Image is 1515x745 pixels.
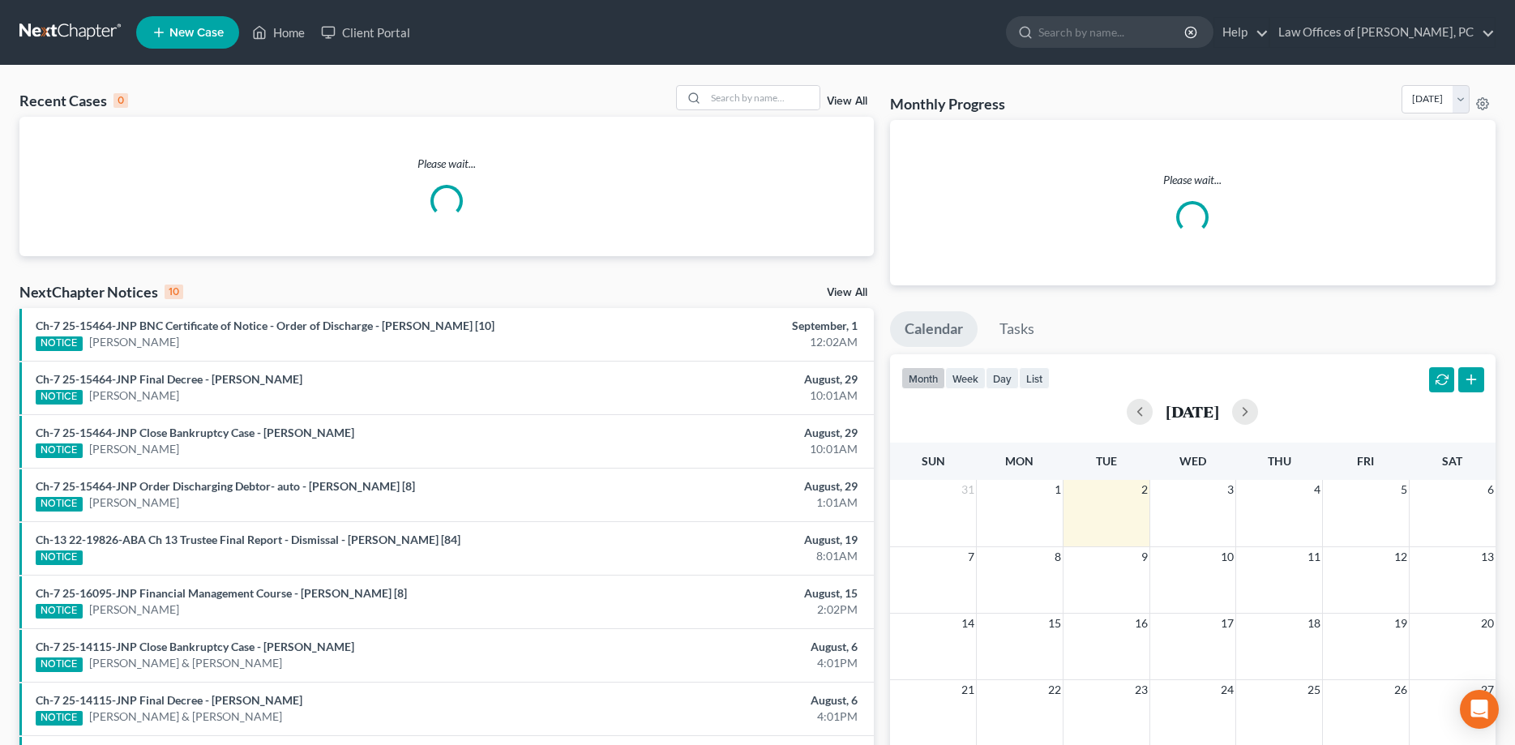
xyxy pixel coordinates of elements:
[1312,480,1322,499] span: 4
[1133,614,1149,633] span: 16
[594,548,858,564] div: 8:01AM
[1226,480,1235,499] span: 3
[594,387,858,404] div: 10:01AM
[1046,614,1063,633] span: 15
[36,604,83,619] div: NOTICE
[594,495,858,511] div: 1:01AM
[1166,403,1219,420] h2: [DATE]
[594,334,858,350] div: 12:02AM
[1399,480,1409,499] span: 5
[960,680,976,700] span: 21
[1005,454,1034,468] span: Mon
[36,550,83,565] div: NOTICE
[36,336,83,351] div: NOTICE
[960,480,976,499] span: 31
[1038,17,1187,47] input: Search by name...
[1442,454,1462,468] span: Sat
[1179,454,1206,468] span: Wed
[89,387,179,404] a: [PERSON_NAME]
[594,441,858,457] div: 10:01AM
[1019,367,1050,389] button: list
[1393,614,1409,633] span: 19
[1053,480,1063,499] span: 1
[1357,454,1374,468] span: Fri
[890,311,978,347] a: Calendar
[36,586,407,600] a: Ch-7 25-16095-JNP Financial Management Course - [PERSON_NAME] [8]
[966,547,976,567] span: 7
[36,640,354,653] a: Ch-7 25-14115-JNP Close Bankruptcy Case - [PERSON_NAME]
[890,94,1005,113] h3: Monthly Progress
[89,709,282,725] a: [PERSON_NAME] & [PERSON_NAME]
[36,443,83,458] div: NOTICE
[89,495,179,511] a: [PERSON_NAME]
[594,425,858,441] div: August, 29
[1268,454,1291,468] span: Thu
[1393,547,1409,567] span: 12
[1096,454,1117,468] span: Tue
[986,367,1019,389] button: day
[1270,18,1495,47] a: Law Offices of [PERSON_NAME], PC
[36,711,83,726] div: NOTICE
[594,478,858,495] div: August, 29
[594,532,858,548] div: August, 19
[19,156,874,172] p: Please wait...
[169,27,224,39] span: New Case
[1133,680,1149,700] span: 23
[1479,547,1496,567] span: 13
[960,614,976,633] span: 14
[1219,680,1235,700] span: 24
[89,602,179,618] a: [PERSON_NAME]
[36,693,302,707] a: Ch-7 25-14115-JNP Final Decree - [PERSON_NAME]
[1306,614,1322,633] span: 18
[827,287,867,298] a: View All
[1219,547,1235,567] span: 10
[594,692,858,709] div: August, 6
[1479,680,1496,700] span: 27
[1140,480,1149,499] span: 2
[244,18,313,47] a: Home
[1053,547,1063,567] span: 8
[89,655,282,671] a: [PERSON_NAME] & [PERSON_NAME]
[36,390,83,405] div: NOTICE
[36,497,83,512] div: NOTICE
[706,86,820,109] input: Search by name...
[1140,547,1149,567] span: 9
[313,18,418,47] a: Client Portal
[36,533,460,546] a: Ch-13 22-19826-ABA Ch 13 Trustee Final Report - Dismissal - [PERSON_NAME] [84]
[903,172,1483,188] p: Please wait...
[1486,480,1496,499] span: 6
[1306,547,1322,567] span: 11
[901,367,945,389] button: month
[594,585,858,602] div: August, 15
[19,282,183,302] div: NextChapter Notices
[36,426,354,439] a: Ch-7 25-15464-JNP Close Bankruptcy Case - [PERSON_NAME]
[1214,18,1269,47] a: Help
[1219,614,1235,633] span: 17
[89,334,179,350] a: [PERSON_NAME]
[922,454,945,468] span: Sun
[1479,614,1496,633] span: 20
[594,639,858,655] div: August, 6
[89,441,179,457] a: [PERSON_NAME]
[594,709,858,725] div: 4:01PM
[985,311,1049,347] a: Tasks
[36,319,494,332] a: Ch-7 25-15464-JNP BNC Certificate of Notice - Order of Discharge - [PERSON_NAME] [10]
[113,93,128,108] div: 0
[594,371,858,387] div: August, 29
[594,602,858,618] div: 2:02PM
[36,657,83,672] div: NOTICE
[1306,680,1322,700] span: 25
[1046,680,1063,700] span: 22
[945,367,986,389] button: week
[36,479,415,493] a: Ch-7 25-15464-JNP Order Discharging Debtor- auto - [PERSON_NAME] [8]
[1460,690,1499,729] div: Open Intercom Messenger
[1393,680,1409,700] span: 26
[827,96,867,107] a: View All
[594,318,858,334] div: September, 1
[165,285,183,299] div: 10
[36,372,302,386] a: Ch-7 25-15464-JNP Final Decree - [PERSON_NAME]
[594,655,858,671] div: 4:01PM
[19,91,128,110] div: Recent Cases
